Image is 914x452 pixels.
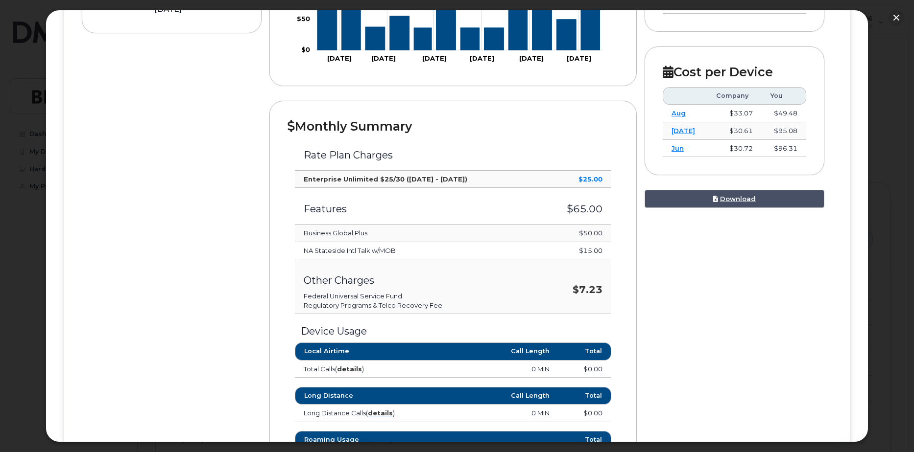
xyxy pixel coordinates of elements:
th: Call Length [427,387,558,405]
td: $0.00 [558,405,611,422]
td: $15.00 [539,242,611,260]
td: 0 MIN [427,361,558,378]
h3: Device Usage [295,326,611,337]
th: Call Length [427,342,558,360]
th: Local Airtime [295,342,427,360]
li: Federal Universal Service Fund [304,292,530,301]
th: Roaming Usage [295,431,427,449]
iframe: Messenger Launcher [871,409,907,445]
strong: $7.23 [573,284,602,295]
a: details [368,409,393,417]
th: Total [558,431,611,449]
th: Total [558,342,611,360]
th: Long Distance [295,387,427,405]
td: Business Global Plus [295,225,539,242]
td: Long Distance Calls [295,405,427,422]
td: Total Calls [295,361,427,378]
li: Regulatory Programs & Telco Recovery Fee [304,301,530,310]
td: $50.00 [539,225,611,242]
span: ( ) [335,365,364,373]
td: $0.00 [558,361,611,378]
span: ( ) [366,409,395,417]
a: details [337,365,362,373]
td: 0 MIN [427,405,558,422]
h3: Other Charges [304,275,530,286]
th: Total [558,387,611,405]
td: NA Stateside Intl Talk w/MOB [295,242,539,260]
